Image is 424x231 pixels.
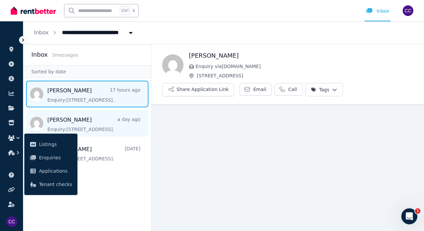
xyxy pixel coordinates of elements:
[39,140,72,148] span: Listings
[403,5,413,16] img: chelsea clarke
[47,116,140,133] a: [PERSON_NAME]a day agoEnquiry:[STREET_ADDRESS].
[275,83,303,96] a: Call
[47,145,140,162] a: [PERSON_NAME][DATE]Enquiry:[STREET_ADDRESS].
[253,86,266,93] span: Email
[366,8,389,14] div: Inbox
[27,138,75,151] a: Listings
[23,65,151,78] div: Sorted by date
[120,6,130,15] span: Ctrl
[39,167,72,175] span: Applications
[23,78,151,169] nav: Message list
[415,208,420,214] span: 1
[288,86,297,93] span: Call
[162,83,234,96] button: Share Application Link
[52,52,78,58] span: 3 message s
[11,6,56,16] img: RentBetter
[240,83,272,96] a: Email
[47,87,140,103] a: [PERSON_NAME]17 hours agoEnquiry:[STREET_ADDRESS].
[39,180,72,188] span: Tenant checks
[133,8,135,13] span: k
[195,63,413,70] span: Enquiry via [DOMAIN_NAME]
[39,154,72,162] span: Enquiries
[31,50,48,59] h2: Inbox
[162,54,183,76] img: Cristina Tollefsen
[401,208,417,224] iframe: Intercom live chat
[197,72,413,79] span: [STREET_ADDRESS]
[27,178,75,191] a: Tenant checks
[6,216,17,227] img: chelsea clarke
[311,86,329,93] span: Tags
[189,51,413,60] h1: [PERSON_NAME]
[34,29,49,36] a: Inbox
[27,164,75,178] a: Applications
[27,151,75,164] a: Enquiries
[305,83,343,96] button: Tags
[23,21,145,44] nav: Breadcrumb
